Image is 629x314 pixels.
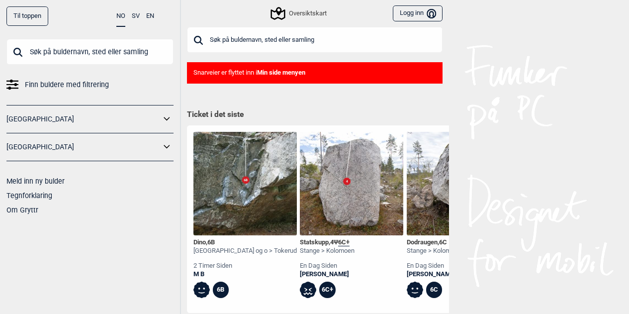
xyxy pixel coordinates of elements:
button: Logg inn [393,5,442,22]
span: 6C [439,238,447,246]
a: Meld inn ny bulder [6,177,65,185]
span: 6C+ [338,238,350,246]
span: 4 [330,238,334,246]
input: Søk på buldernavn, sted eller samling [187,27,443,53]
a: [GEOGRAPHIC_DATA] [6,140,161,154]
div: 2 timer siden [193,262,297,270]
a: Tegnforklaring [6,192,52,200]
img: Statskupp [300,132,403,235]
div: Stange > Kolomoen [300,247,355,255]
input: Søk på buldernavn, sted eller samling [6,39,174,65]
div: Dino , [193,238,297,247]
span: Finn buldere med filtrering [25,78,109,92]
div: Dodraugen , [407,238,461,247]
div: Til toppen [6,6,48,26]
img: Dino_190322 [193,132,297,235]
a: [PERSON_NAME] [407,270,461,279]
div: [GEOGRAPHIC_DATA] og o > Tokerud [193,247,297,255]
div: Snarveier er flyttet inn i [187,62,443,84]
div: en dag siden [407,262,461,270]
button: SV [132,6,140,26]
div: en dag siden [300,262,355,270]
button: NO [116,6,125,27]
div: Oversiktskart [272,7,327,19]
span: 6B [207,238,215,246]
a: Om Gryttr [6,206,38,214]
div: 6C+ [319,282,336,298]
img: Dodraugen [407,132,510,235]
a: Finn buldere med filtrering [6,78,174,92]
b: Min side menyen [257,69,305,76]
div: 6B [213,282,229,298]
a: M B [193,270,297,279]
button: EN [146,6,154,26]
h1: Ticket i det siste [187,109,443,120]
div: Stange > Kolomoen [407,247,461,255]
a: [GEOGRAPHIC_DATA] [6,112,161,126]
div: Statskupp , Ψ [300,238,355,247]
div: 6C [426,282,443,298]
a: [PERSON_NAME] [300,270,355,279]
